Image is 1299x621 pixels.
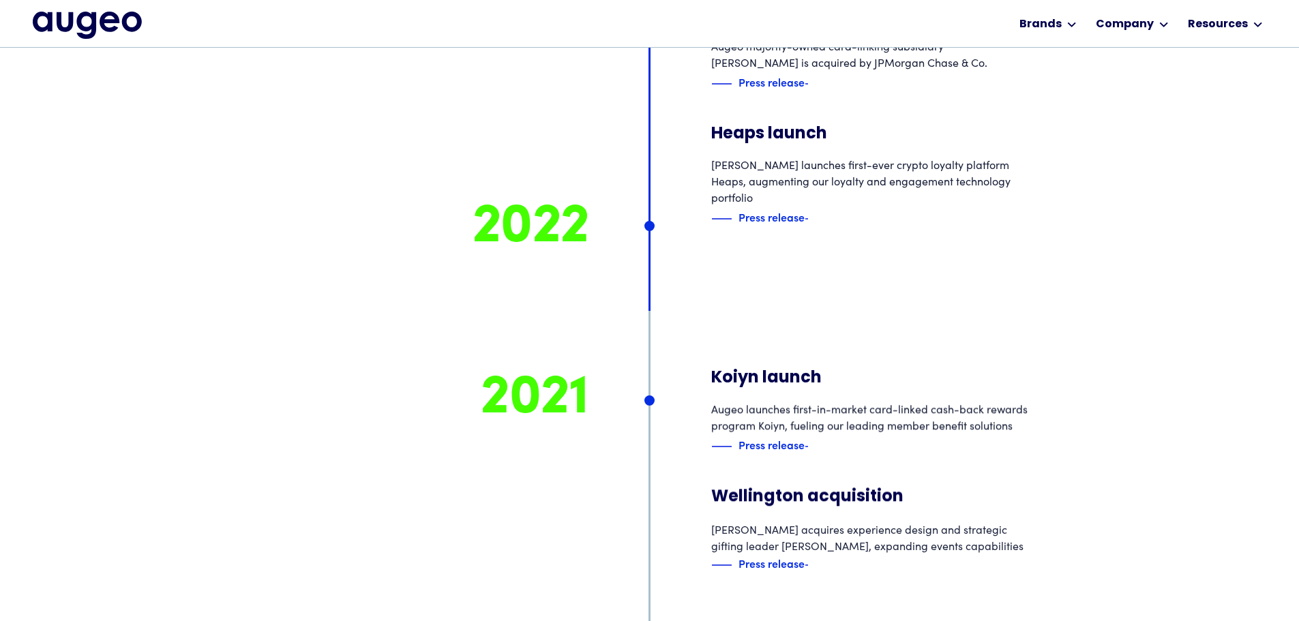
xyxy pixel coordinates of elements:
[711,37,1032,70] div: Augeo majority-owned card-linking subsidiary [PERSON_NAME] is acquired by JPMorgan Chase & Co.
[711,440,808,454] a: Blue decorative linePress releaseBlue text arrow
[711,557,732,573] img: Blue decorative line
[33,12,142,39] img: Augeo's full logo in midnight blue.
[711,76,732,92] img: Blue decorative line
[738,555,805,571] div: Press release
[711,521,1032,554] div: [PERSON_NAME] acquires experience design and strategic gifting leader [PERSON_NAME], expanding ev...
[738,74,805,90] div: Press release
[738,436,805,453] div: Press release
[268,368,588,429] div: 2021
[1096,16,1154,33] div: Company
[711,400,1032,433] div: Augeo launches first-in-market card-linked cash-back rewards program Koiyn, fueling our leading m...
[711,124,1032,145] h3: Heaps launch
[711,156,1032,205] div: [PERSON_NAME] launches first-ever crypto loyalty platform Heaps, augmenting our loyalty and engag...
[805,76,825,92] img: Blue text arrow
[711,77,808,91] a: Blue decorative linePress releaseBlue text arrow
[711,487,1032,508] h3: Wellington acquisition
[268,198,588,259] div: 2022
[805,211,825,227] img: Blue text arrow
[738,209,805,225] div: Press release
[1188,16,1248,33] div: Resources
[1019,16,1062,33] div: Brands
[711,212,808,226] a: Blue decorative linePress releaseBlue text arrow
[711,211,732,227] img: Blue decorative line
[711,438,732,455] img: Blue decorative line
[711,558,808,573] a: Blue decorative linePress releaseBlue text arrow
[33,12,142,39] a: home
[805,438,825,455] img: Blue text arrow
[711,368,1032,389] h3: Koiyn launch
[805,557,825,573] img: Blue text arrow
